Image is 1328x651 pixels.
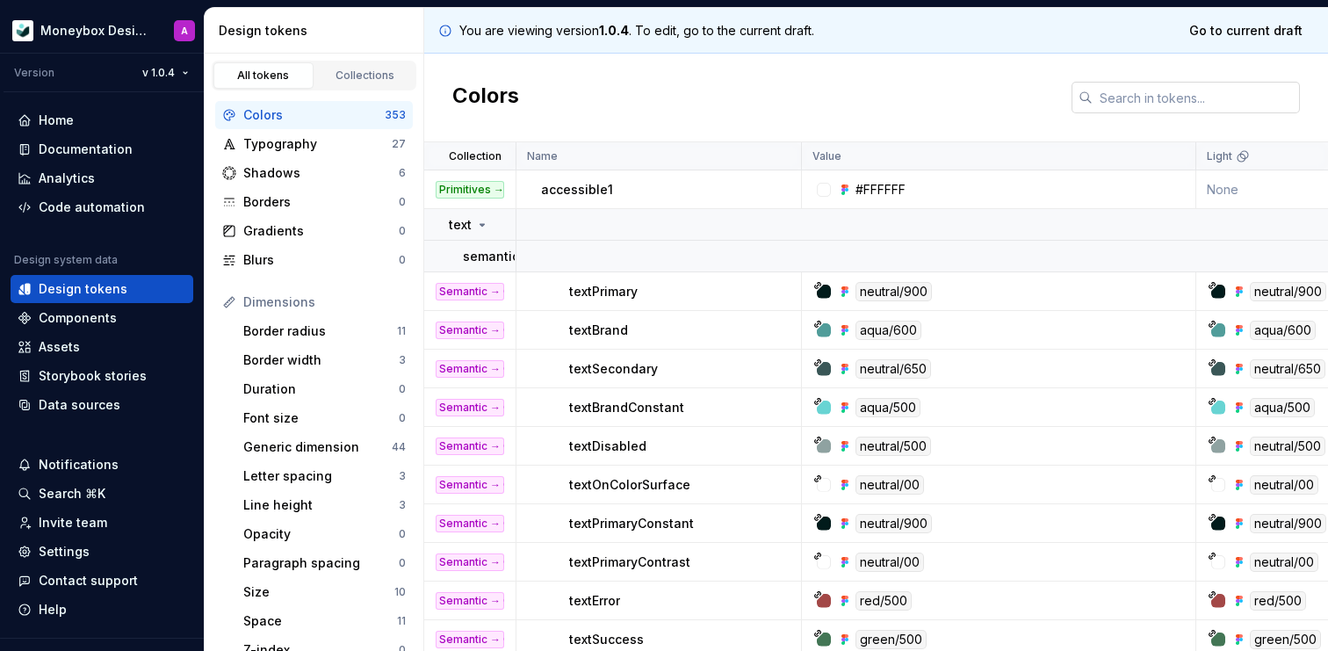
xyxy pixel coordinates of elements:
div: 3 [399,498,406,512]
p: textBrandConstant [569,399,684,416]
a: Letter spacing3 [236,462,413,490]
span: v 1.0.4 [142,66,175,80]
div: Documentation [39,141,133,158]
div: 11 [397,614,406,628]
div: Semantic → Color [436,631,504,648]
div: Data sources [39,396,120,414]
div: neutral/900 [1250,514,1326,533]
p: Name [527,149,558,163]
div: Gradients [243,222,399,240]
div: 27 [392,137,406,151]
div: Letter spacing [243,467,399,485]
p: Value [812,149,841,163]
a: Storybook stories [11,362,193,390]
div: red/500 [1250,591,1306,611]
div: 3 [399,353,406,367]
strong: 1.0.4 [599,23,629,38]
div: 10 [394,585,406,599]
div: Contact support [39,572,138,590]
p: Collection [449,149,502,163]
a: Assets [11,333,193,361]
div: Components [39,309,117,327]
div: Semantic → Color [436,592,504,610]
a: Gradients0 [215,217,413,245]
div: Generic dimension [243,438,392,456]
a: Analytics [11,164,193,192]
div: Semantic → Color [436,438,504,455]
div: neutral/00 [855,553,924,572]
div: green/500 [1250,630,1321,649]
a: Components [11,304,193,332]
p: textError [569,592,620,610]
div: Opacity [243,525,399,543]
div: Shadows [243,164,399,182]
a: Colors353 [215,101,413,129]
div: Settings [39,543,90,561]
div: Font size [243,409,399,427]
p: text [449,216,472,234]
div: 6 [399,166,406,180]
div: Paragraph spacing [243,554,399,572]
div: Semantic → Color [436,476,504,494]
div: Borders [243,193,399,211]
div: Duration [243,380,399,398]
div: Dimensions [243,293,406,311]
button: Help [11,596,193,624]
div: Semantic → Color [436,322,504,339]
div: Moneybox Design System [40,22,153,40]
a: Home [11,106,193,134]
div: neutral/00 [855,475,924,495]
div: aqua/500 [1250,398,1315,417]
div: neutral/900 [855,282,932,301]
div: 0 [399,527,406,541]
div: neutral/900 [855,514,932,533]
a: Space11 [236,607,413,635]
p: textPrimary [569,283,638,300]
div: Semantic → Color [436,553,504,571]
div: Notifications [39,456,119,474]
div: aqua/500 [855,398,920,417]
div: 0 [399,382,406,396]
button: Search ⌘K [11,480,193,508]
div: Colors [243,106,385,124]
a: Design tokens [11,275,193,303]
div: Version [14,66,54,80]
div: All tokens [220,69,307,83]
a: Documentation [11,135,193,163]
a: Data sources [11,391,193,419]
a: Border width3 [236,346,413,374]
button: Moneybox Design SystemA [4,11,200,49]
div: Home [39,112,74,129]
div: Size [243,583,394,601]
div: Search ⌘K [39,485,105,503]
a: Paragraph spacing0 [236,549,413,577]
div: neutral/00 [1250,553,1318,572]
div: neutral/650 [855,359,931,379]
a: Size10 [236,578,413,606]
div: Space [243,612,397,630]
div: Semantic → Color [436,399,504,416]
a: Invite team [11,509,193,537]
div: 3 [399,469,406,483]
p: textPrimaryContrast [569,553,690,571]
p: textOnColorSurface [569,476,690,494]
div: Invite team [39,514,107,532]
div: red/500 [855,591,912,611]
div: green/500 [855,630,927,649]
a: Font size0 [236,404,413,432]
div: A [181,24,188,38]
div: Line height [243,496,399,514]
div: Design tokens [219,22,416,40]
div: Assets [39,338,80,356]
div: 11 [397,324,406,338]
p: textDisabled [569,438,646,455]
div: neutral/900 [1250,282,1326,301]
a: Settings [11,538,193,566]
div: Code automation [39,199,145,216]
div: Typography [243,135,392,153]
a: Line height3 [236,491,413,519]
div: 0 [399,411,406,425]
a: Borders0 [215,188,413,216]
div: 0 [399,195,406,209]
p: textBrand [569,322,628,339]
